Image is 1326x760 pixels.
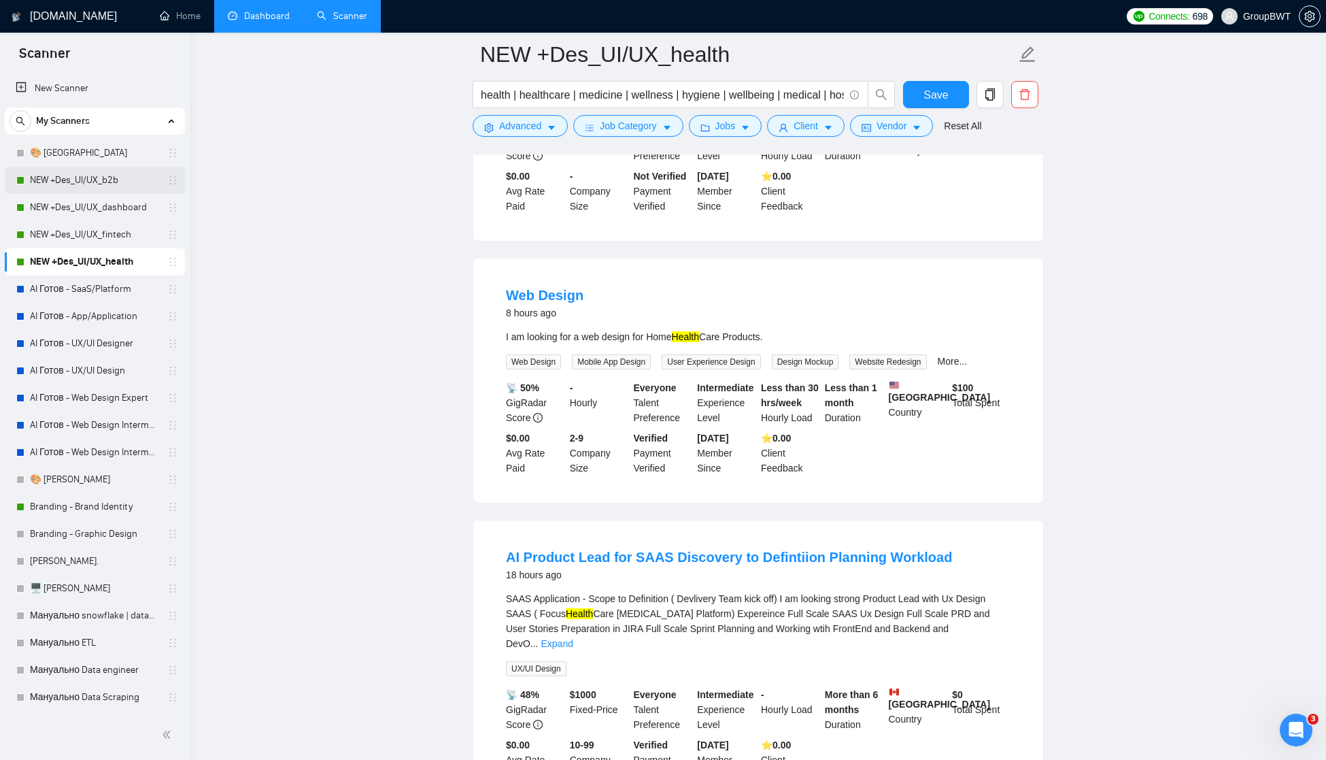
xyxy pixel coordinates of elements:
[794,118,818,133] span: Client
[977,88,1003,101] span: copy
[631,431,695,476] div: Payment Verified
[567,169,631,214] div: Company Size
[167,692,178,703] span: holder
[5,75,185,102] li: New Scanner
[761,171,791,182] b: ⭐️ 0.00
[850,90,859,99] span: info-circle
[533,151,543,161] span: info-circle
[503,687,567,732] div: GigRadar Score
[1134,11,1144,22] img: upwork-logo.png
[697,433,728,444] b: [DATE]
[167,175,178,186] span: holder
[480,37,1016,71] input: Scanner name...
[850,115,933,137] button: idcardVendorcaret-down
[952,689,963,700] b: $ 0
[1019,46,1036,63] span: edit
[567,380,631,425] div: Hourly
[10,116,31,126] span: search
[694,687,758,732] div: Experience Level
[30,276,159,303] a: AI Готов - SaaS/Platform
[585,122,594,133] span: bars
[506,433,530,444] b: $0.00
[700,122,710,133] span: folder
[1012,88,1038,101] span: delete
[570,382,573,393] b: -
[533,413,543,423] span: info-circle
[30,466,159,493] a: 🎨 [PERSON_NAME]
[541,638,573,649] a: Expand
[30,548,159,575] a: [PERSON_NAME].
[600,118,656,133] span: Job Category
[506,689,539,700] b: 📡 48%
[30,629,159,657] a: Мануально ETL
[1299,11,1321,22] a: setting
[30,521,159,548] a: Branding - Graphic Design
[481,86,844,103] input: Search Freelance Jobs...
[634,740,668,750] b: Verified
[533,720,543,729] span: info-circle
[167,665,178,676] span: holder
[30,412,159,439] a: AI Готов - Web Design Intermediate минус Developer
[570,689,596,700] b: $ 1000
[715,118,736,133] span: Jobs
[903,81,969,108] button: Save
[160,10,201,22] a: homeHome
[167,229,178,240] span: holder
[923,86,948,103] span: Save
[697,382,753,393] b: Intermediate
[889,687,899,697] img: 🇨🇦
[167,284,178,295] span: holder
[506,567,952,583] div: 18 hours ago
[30,139,159,167] a: 🎨 [GEOGRAPHIC_DATA]
[30,330,159,357] a: AI Готов - UX/UI Designer
[823,122,833,133] span: caret-down
[30,167,159,194] a: NEW +Des_UI/UX_b2b
[697,171,728,182] b: [DATE]
[758,169,822,214] div: Client Feedback
[506,305,583,321] div: 8 hours ago
[1011,81,1038,108] button: delete
[1299,5,1321,27] button: setting
[758,380,822,425] div: Hourly Load
[162,728,175,742] span: double-left
[889,380,899,390] img: 🇺🇸
[30,194,159,221] a: NEW +Des_UI/UX_dashboard
[30,221,159,248] a: NEW +Des_UI/UX_fintech
[30,575,159,602] a: 🖥️ [PERSON_NAME]
[506,354,561,369] span: Web Design
[1280,714,1312,746] iframe: Intercom live chat
[30,357,159,384] a: AI Готов - UX/UI Design
[631,687,695,732] div: Talent Preference
[886,380,950,425] div: Country
[8,44,81,72] span: Scanner
[167,365,178,376] span: holder
[317,10,367,22] a: searchScanner
[167,202,178,213] span: holder
[952,382,973,393] b: $ 100
[167,311,178,322] span: holder
[1308,714,1319,725] span: 3
[16,75,174,102] a: New Scanner
[662,354,760,369] span: User Experience Design
[30,684,159,711] a: Мануально Data Scraping
[767,115,845,137] button: userClientcaret-down
[868,81,895,108] button: search
[167,501,178,512] span: holder
[228,10,290,22] a: dashboardDashboard
[506,382,539,393] b: 📡 50%
[506,591,1010,651] div: SAAS Application - Scope to Definition ( Devlivery Team kick off) I am looking strong Product Lea...
[12,6,21,28] img: logo
[761,740,791,750] b: ⭐️ 0.00
[503,380,567,425] div: GigRadar Score
[167,393,178,403] span: holder
[822,380,886,425] div: Duration
[567,687,631,732] div: Fixed-Price
[484,122,494,133] span: setting
[631,169,695,214] div: Payment Verified
[741,122,750,133] span: caret-down
[949,380,1013,425] div: Total Spent
[631,380,695,425] div: Talent Preference
[503,431,567,476] div: Avg Rate Paid
[938,356,968,367] a: More...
